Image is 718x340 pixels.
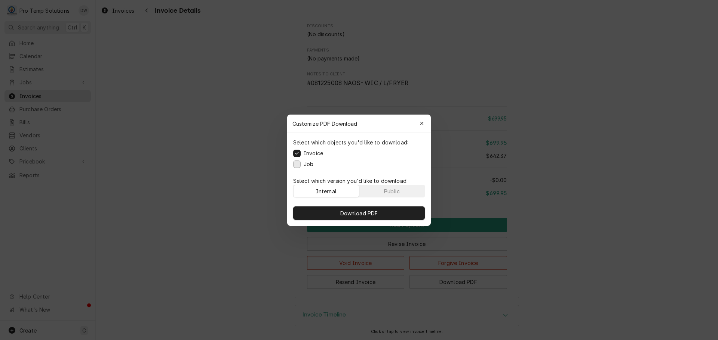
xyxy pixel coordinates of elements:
[293,206,425,220] button: Download PDF
[287,115,431,132] div: Customize PDF Download
[339,209,380,217] span: Download PDF
[293,138,408,146] p: Select which objects you'd like to download:
[304,160,313,168] label: Job
[293,177,425,185] p: Select which version you'd like to download:
[316,187,337,195] div: Internal
[304,149,323,157] label: Invoice
[384,187,400,195] div: Public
